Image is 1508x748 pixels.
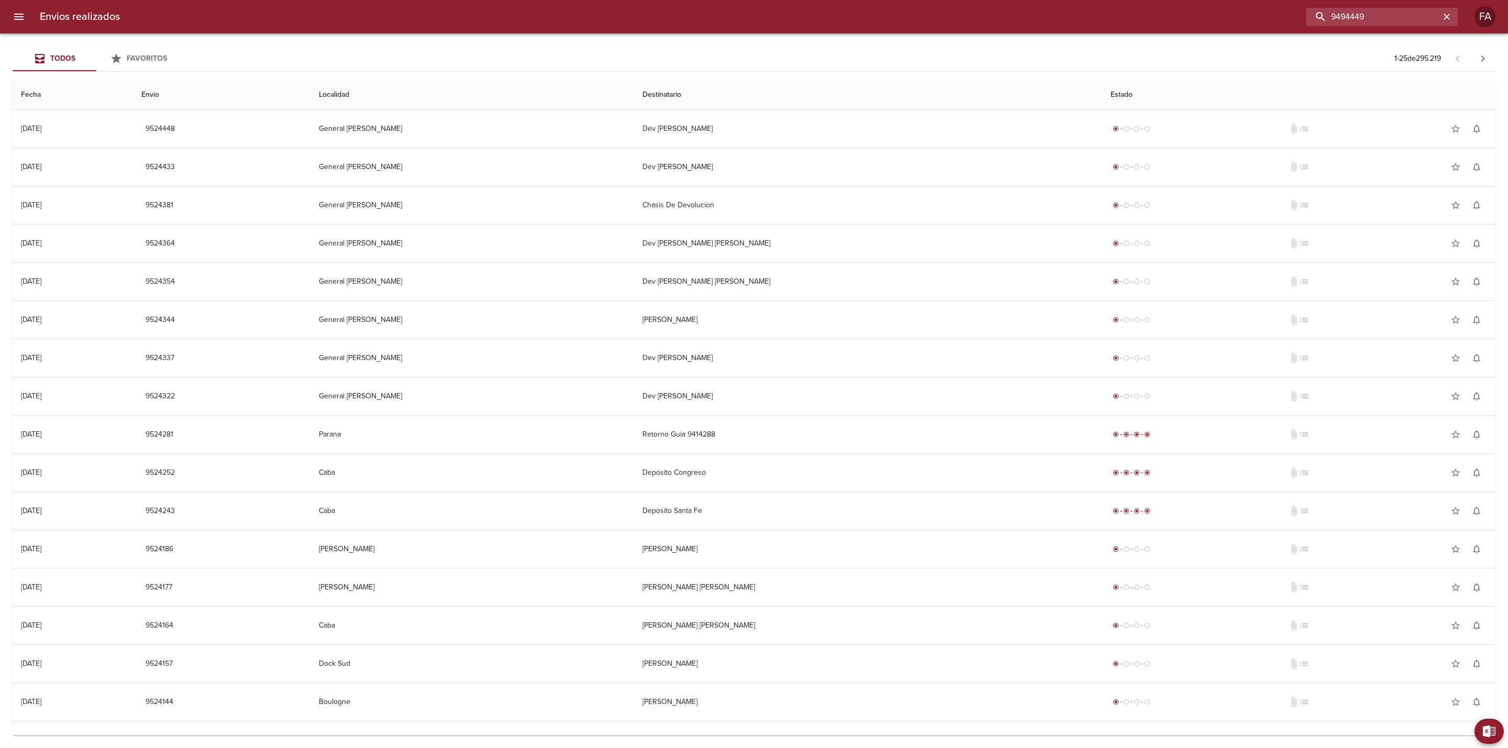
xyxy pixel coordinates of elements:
[634,377,1103,415] td: Dev [PERSON_NAME]
[1299,238,1310,249] span: No tiene pedido asociado
[1289,391,1299,401] span: No tiene documentos adjuntos
[1289,582,1299,593] span: No tiene documentos adjuntos
[141,119,179,139] button: 9524448
[1450,124,1461,134] span: star_border
[1134,622,1140,629] span: radio_button_unchecked
[1450,735,1461,745] span: star_border
[1289,544,1299,554] span: No tiene documentos adjuntos
[1113,317,1119,323] span: radio_button_checked
[1450,697,1461,707] span: star_border
[311,339,634,377] td: General [PERSON_NAME]
[1134,431,1140,438] span: radio_button_checked
[141,196,178,215] button: 9524381
[141,463,179,483] button: 9524252
[1134,699,1140,705] span: radio_button_unchecked
[1111,429,1152,440] div: Entregado
[146,237,175,250] span: 9524364
[1466,309,1487,330] button: Activar notificaciones
[1466,577,1487,598] button: Activar notificaciones
[1134,470,1140,476] span: radio_button_checked
[141,272,179,292] button: 9524354
[1144,393,1150,399] span: radio_button_unchecked
[1111,658,1152,669] div: Generado
[1134,393,1140,399] span: radio_button_unchecked
[1471,544,1482,554] span: notifications_none
[634,263,1103,300] td: Dev [PERSON_NAME] [PERSON_NAME]
[1466,691,1487,712] button: Activar notificaciones
[1113,431,1119,438] span: radio_button_checked
[141,501,179,521] button: 9524243
[1450,276,1461,287] span: star_border
[1450,315,1461,325] span: star_border
[1111,697,1152,707] div: Generado
[634,110,1103,148] td: Dev [PERSON_NAME]
[146,657,173,671] span: 9524157
[1113,355,1119,361] span: radio_button_checked
[634,492,1103,530] td: Deposito Santa Fe
[40,8,120,25] h6: Envios realizados
[1289,735,1299,745] span: No tiene documentos adjuntos
[1111,353,1152,363] div: Generado
[311,683,634,721] td: Boulogne
[146,466,175,479] span: 9524252
[1144,661,1150,667] span: radio_button_unchecked
[1144,240,1150,247] span: radio_button_unchecked
[141,540,178,559] button: 9524186
[311,645,634,683] td: Dock Sud
[1471,124,1482,134] span: notifications_none
[1111,315,1152,325] div: Generado
[1113,164,1119,170] span: radio_button_checked
[21,124,41,133] div: [DATE]
[311,607,634,644] td: Caba
[1445,233,1466,254] button: Agregar a favoritos
[1144,202,1150,208] span: radio_button_unchecked
[1289,697,1299,707] span: No tiene documentos adjuntos
[146,734,173,747] span: 9524136
[1289,429,1299,440] span: No tiene documentos adjuntos
[133,80,311,110] th: Envio
[634,339,1103,377] td: Dev [PERSON_NAME]
[21,315,41,324] div: [DATE]
[1471,276,1482,287] span: notifications_none
[1450,429,1461,440] span: star_border
[1445,462,1466,483] button: Agregar a favoritos
[1474,719,1504,744] button: Exportar Excel
[13,46,180,71] div: Tabs Envios
[1113,278,1119,285] span: radio_button_checked
[1450,467,1461,478] span: star_border
[1111,162,1152,172] div: Generado
[1144,622,1150,629] span: radio_button_unchecked
[50,54,75,63] span: Todos
[1450,506,1461,516] span: star_border
[1102,80,1495,110] th: Estado
[1111,582,1152,593] div: Generado
[1123,278,1129,285] span: radio_button_unchecked
[1144,470,1150,476] span: radio_button_checked
[1289,620,1299,631] span: No tiene documentos adjuntos
[1111,238,1152,249] div: Generado
[1471,697,1482,707] span: notifications_none
[1111,200,1152,210] div: Generado
[1471,200,1482,210] span: notifications_none
[1445,386,1466,407] button: Agregar a favoritos
[1144,431,1150,438] span: radio_button_checked
[1134,661,1140,667] span: radio_button_unchecked
[1134,278,1140,285] span: radio_button_unchecked
[1289,353,1299,363] span: No tiene documentos adjuntos
[146,199,173,212] span: 9524381
[1113,584,1119,590] span: radio_button_checked
[1289,315,1299,325] span: No tiene documentos adjuntos
[1466,386,1487,407] button: Activar notificaciones
[1123,508,1129,514] span: radio_button_checked
[634,225,1103,262] td: Dev [PERSON_NAME] [PERSON_NAME]
[1123,431,1129,438] span: radio_button_checked
[1134,126,1140,132] span: radio_button_unchecked
[1289,200,1299,210] span: No tiene documentos adjuntos
[634,683,1103,721] td: [PERSON_NAME]
[1471,620,1482,631] span: notifications_none
[21,162,41,171] div: [DATE]
[1111,620,1152,631] div: Generado
[21,735,41,744] div: [DATE]
[1471,238,1482,249] span: notifications_none
[1299,200,1310,210] span: No tiene pedido asociado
